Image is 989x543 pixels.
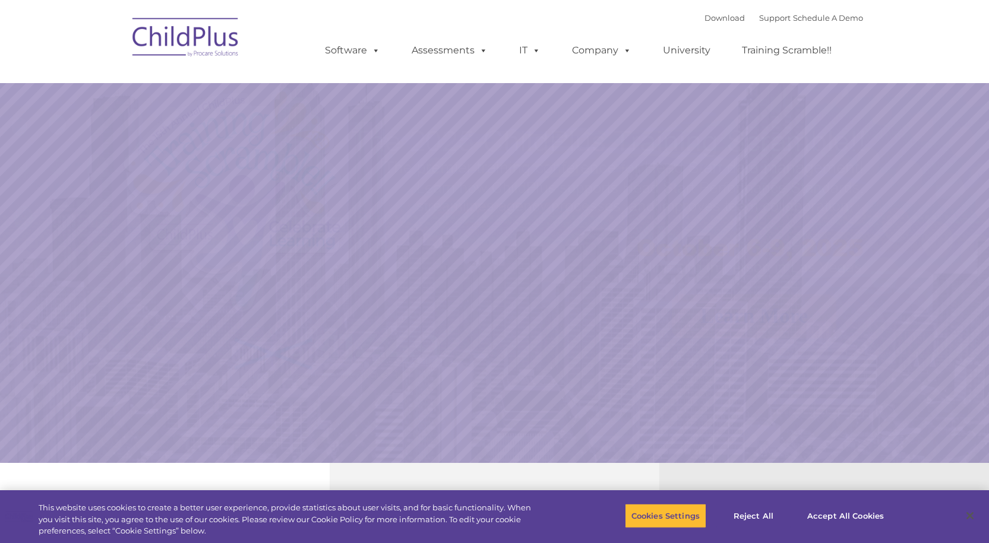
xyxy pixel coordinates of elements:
[127,9,245,69] img: ChildPlus by Procare Solutions
[39,502,544,537] div: This website uses cookies to create a better user experience, provide statistics about user visit...
[704,13,745,23] a: Download
[400,39,500,62] a: Assessments
[625,503,706,528] button: Cookies Settings
[716,503,791,528] button: Reject All
[793,13,863,23] a: Schedule A Demo
[507,39,552,62] a: IT
[801,503,890,528] button: Accept All Cookies
[730,39,843,62] a: Training Scramble!!
[313,39,392,62] a: Software
[704,13,863,23] font: |
[651,39,722,62] a: University
[560,39,643,62] a: Company
[759,13,791,23] a: Support
[957,503,983,529] button: Close
[672,294,836,338] a: Learn More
